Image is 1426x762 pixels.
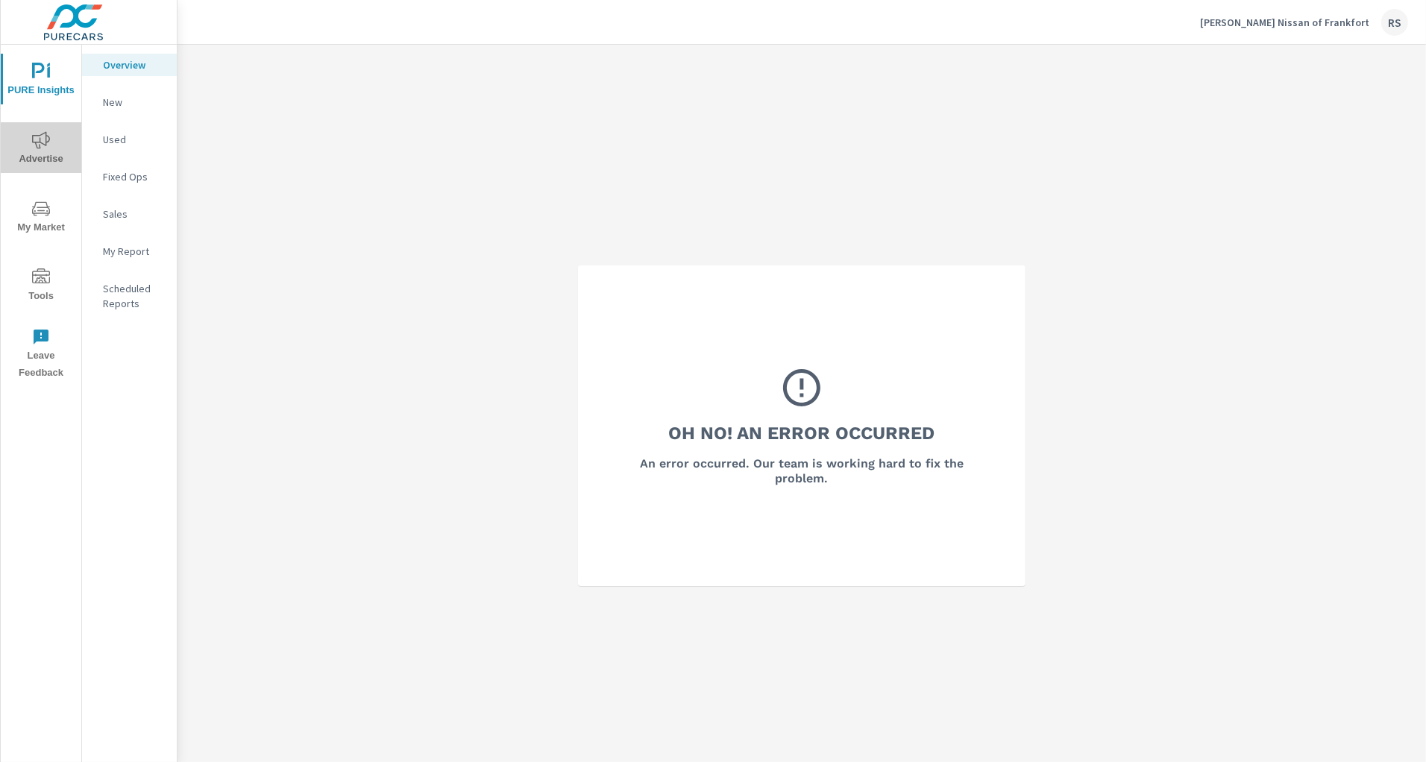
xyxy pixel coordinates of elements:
span: Leave Feedback [5,328,77,382]
p: New [103,95,165,110]
span: PURE Insights [5,63,77,99]
div: RS [1381,9,1408,36]
span: Advertise [5,131,77,168]
div: Overview [82,54,177,76]
div: Used [82,128,177,151]
span: Tools [5,268,77,305]
p: My Report [103,244,165,259]
p: [PERSON_NAME] Nissan of Frankfort [1200,16,1369,29]
p: Scheduled Reports [103,281,165,311]
div: New [82,91,177,113]
div: My Report [82,240,177,262]
div: Scheduled Reports [82,277,177,315]
span: My Market [5,200,77,236]
div: nav menu [1,45,81,388]
h3: Oh No! An Error Occurred [669,421,935,446]
p: Overview [103,57,165,72]
div: Fixed Ops [82,166,177,188]
h6: An error occurred. Our team is working hard to fix the problem. [618,456,985,486]
div: Sales [82,203,177,225]
p: Sales [103,207,165,221]
p: Fixed Ops [103,169,165,184]
p: Used [103,132,165,147]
